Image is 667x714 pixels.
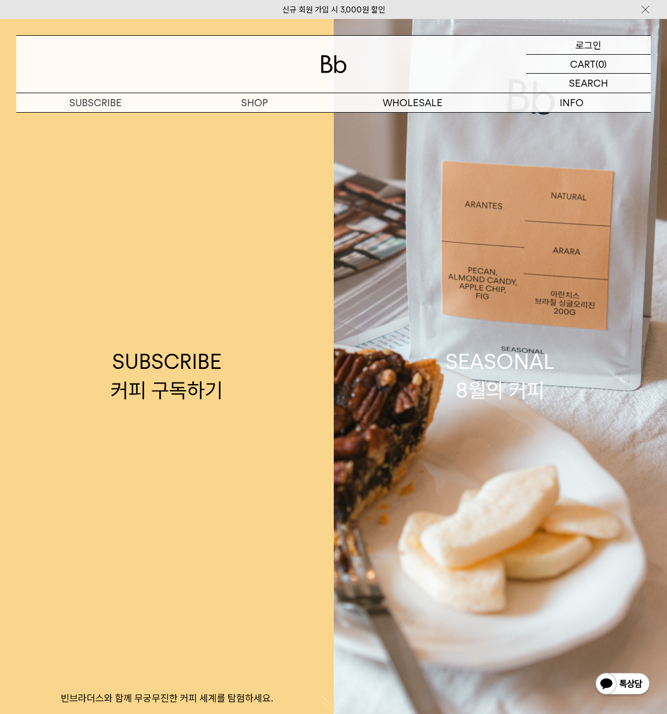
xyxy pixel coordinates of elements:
img: 카카오톡 채널 1:1 채팅 버튼 [594,672,651,698]
a: SUBSCRIBE [16,93,175,112]
a: 신규 회원 가입 시 3,000원 할인 [282,5,385,15]
a: 로그인 [526,36,651,55]
img: 로고 [321,55,347,73]
p: (0) [595,55,607,73]
div: SEASONAL 8월의 커피 [445,347,555,405]
p: CART [570,55,595,73]
div: SUBSCRIBE 커피 구독하기 [111,347,223,405]
p: WHOLESALE [334,93,493,112]
a: SHOP [175,93,334,112]
a: CART (0) [526,55,651,74]
p: INFO [492,93,651,112]
p: SEARCH [569,74,608,93]
p: 로그인 [575,36,601,54]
